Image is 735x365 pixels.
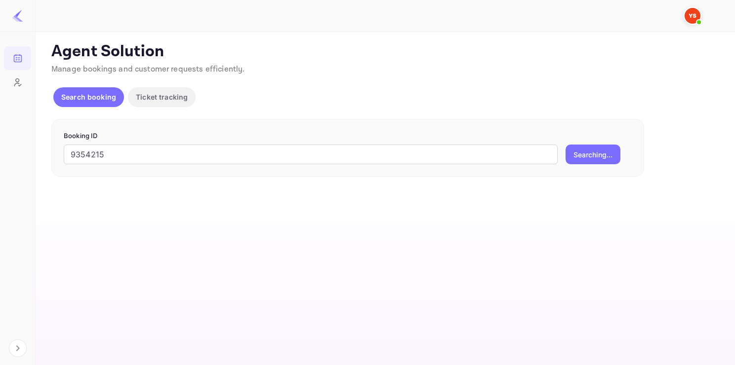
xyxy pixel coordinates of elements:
span: Manage bookings and customer requests efficiently. [51,64,245,74]
p: Booking ID [64,131,632,141]
img: Yandex Support [685,8,700,24]
p: Search booking [61,92,116,102]
button: Expand navigation [9,339,27,357]
img: LiteAPI [12,10,24,22]
p: Agent Solution [51,42,717,62]
a: Customers [4,71,31,93]
p: Ticket tracking [136,92,188,102]
a: Bookings [4,46,31,69]
input: Enter Booking ID (e.g., 63782194) [64,145,558,164]
button: Searching... [566,145,620,164]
